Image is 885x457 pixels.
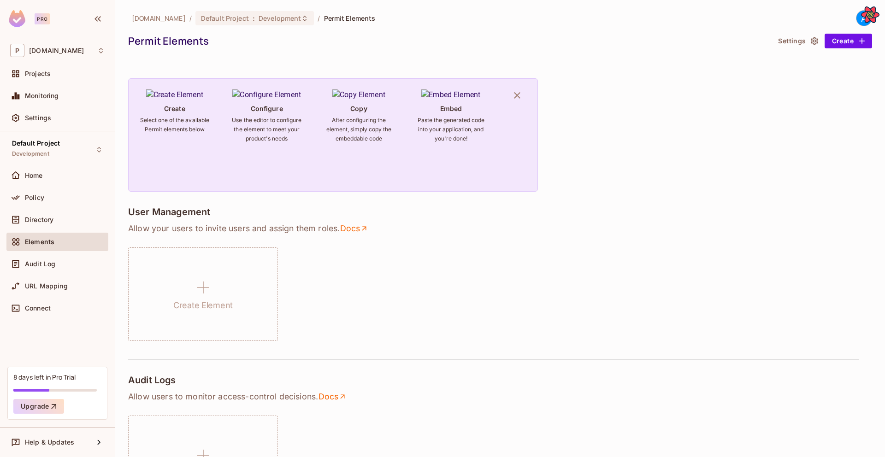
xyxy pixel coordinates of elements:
[252,15,255,22] span: :
[35,13,50,24] div: Pro
[25,238,54,246] span: Elements
[201,14,249,23] span: Default Project
[350,104,367,113] h4: Copy
[232,116,302,143] h6: Use the editor to configure the element to meet your product's needs
[132,14,186,23] span: the active workspace
[861,6,879,24] button: Open React Query Devtools
[25,216,53,223] span: Directory
[29,47,84,54] span: Workspace: permit.io
[173,299,233,312] h1: Create Element
[128,34,770,48] div: Permit Elements
[128,223,872,234] p: Allow your users to invite users and assign them roles .
[189,14,192,23] li: /
[259,14,301,23] span: Development
[774,34,820,48] button: Settings
[324,14,376,23] span: Permit Elements
[25,305,51,312] span: Connect
[25,172,43,179] span: Home
[12,150,49,158] span: Development
[164,104,185,113] h4: Create
[25,282,68,290] span: URL Mapping
[25,439,74,446] span: Help & Updates
[332,89,385,100] img: Copy Element
[128,206,210,217] h4: User Management
[318,391,347,402] a: Docs
[128,391,872,402] p: Allow users to monitor access-control decisions .
[318,14,320,23] li: /
[324,116,394,143] h6: After configuring the element, simply copy the embeddable code
[416,116,486,143] h6: Paste the generated code into your application, and you're done!
[146,89,203,100] img: Create Element
[251,104,283,113] h4: Configure
[340,223,369,234] a: Docs
[10,44,24,57] span: P
[13,399,64,414] button: Upgrade
[25,194,44,201] span: Policy
[856,10,872,26] div: A
[128,375,176,386] h4: Audit Logs
[12,140,60,147] span: Default Project
[440,104,462,113] h4: Embed
[25,92,59,100] span: Monitoring
[421,89,480,100] img: Embed Element
[140,116,210,134] h6: Select one of the available Permit elements below
[825,34,872,48] button: Create
[13,373,76,381] div: 8 days left in Pro Trial
[25,114,51,122] span: Settings
[25,70,51,77] span: Projects
[232,89,301,100] img: Configure Element
[25,260,55,268] span: Audit Log
[9,10,25,27] img: SReyMgAAAABJRU5ErkJggg==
